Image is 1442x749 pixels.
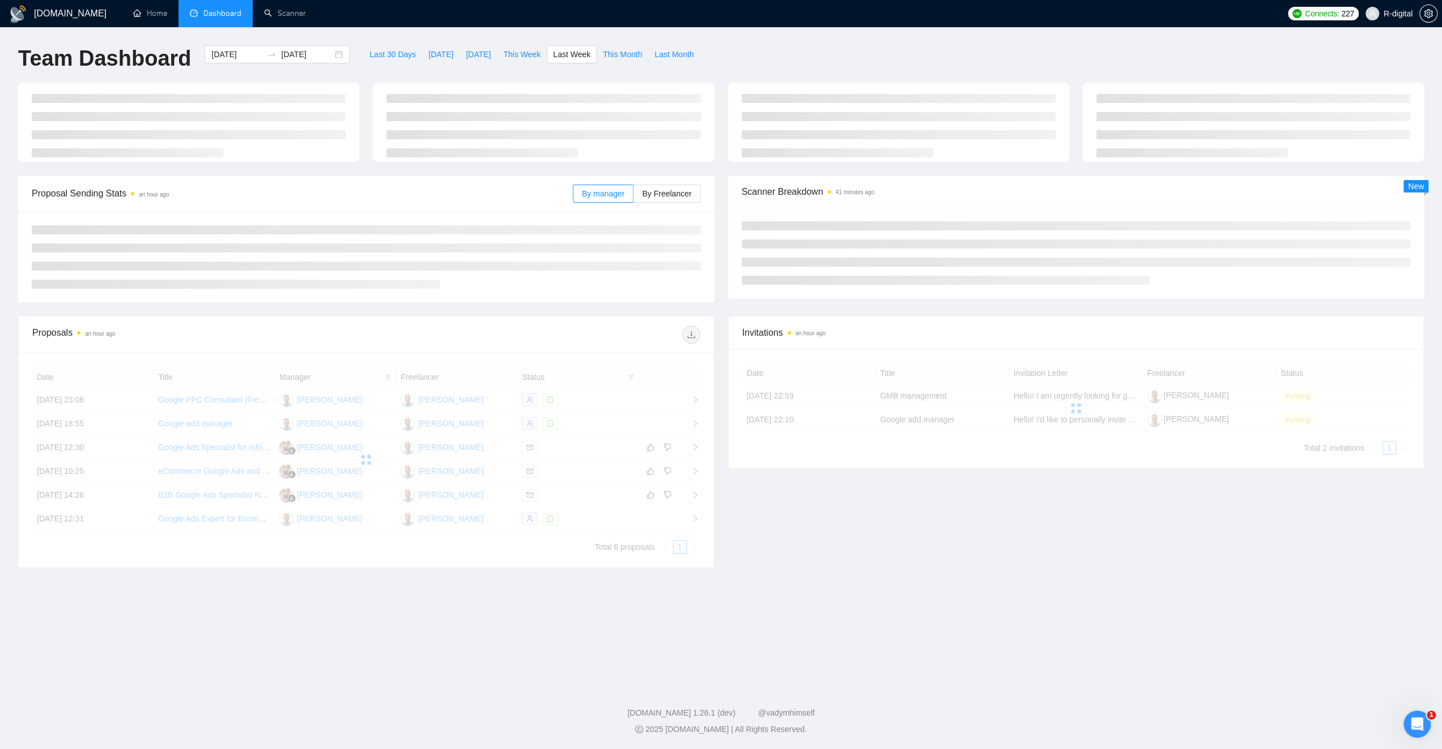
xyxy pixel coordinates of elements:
[497,45,547,63] button: This Week
[139,191,169,198] time: an hour ago
[642,189,691,198] span: By Freelancer
[422,45,460,63] button: [DATE]
[133,8,167,18] a: homeHome
[1420,9,1437,18] span: setting
[267,50,277,59] span: to
[603,48,642,61] span: This Month
[18,8,134,99] div: in [GEOGRAPHIC_DATA] - [DATE] 🎉 Join & experts for Upwork, LinkedIn sales & more 👉🏻 👈🏻
[211,48,263,61] input: Start date
[1427,711,1436,720] span: 1
[1368,10,1376,18] span: user
[466,48,491,61] span: [DATE]
[1403,711,1431,738] iframe: Intercom live chat
[648,45,700,63] button: Last Month
[363,45,422,63] button: Last 30 Days
[32,186,573,200] span: Proposal Sending Stats
[203,8,241,18] span: Dashboard
[9,5,27,23] img: logo
[796,330,826,336] time: an hour ago
[553,48,590,61] span: Last Week
[32,326,366,344] div: Proposals
[264,8,306,18] a: searchScanner
[18,45,191,72] h1: Team Dashboard
[654,48,694,61] span: Last Month
[1408,182,1424,191] span: New
[190,9,198,17] span: dashboard
[85,331,115,337] time: an hour ago
[1419,9,1437,18] a: setting
[428,48,453,61] span: [DATE]
[836,189,874,195] time: 41 minutes ago
[18,8,109,30] a: TRC Sales Conference
[597,45,648,63] button: This Month
[627,708,735,717] a: [DOMAIN_NAME] 1.26.1 (dev)
[635,725,643,733] span: copyright
[35,53,119,64] b: [PERSON_NAME]
[742,185,1411,199] span: Scanner Breakdown
[582,189,624,198] span: By manager
[547,45,597,63] button: Last Week
[742,326,1410,340] span: Invitations
[1419,5,1437,23] button: setting
[1341,7,1354,20] span: 227
[148,10,160,17] div: Close
[18,8,61,19] b: OFFLINE
[503,48,541,61] span: This Week
[369,48,416,61] span: Last 30 Days
[758,708,815,717] a: @vadymhimself
[9,724,1433,735] div: 2025 [DOMAIN_NAME] | All Rights Reserved.
[1292,9,1301,18] img: upwork-logo.png
[267,50,277,59] span: swap-right
[281,48,333,61] input: End date
[1305,7,1339,20] span: Connects:
[460,45,497,63] button: [DATE]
